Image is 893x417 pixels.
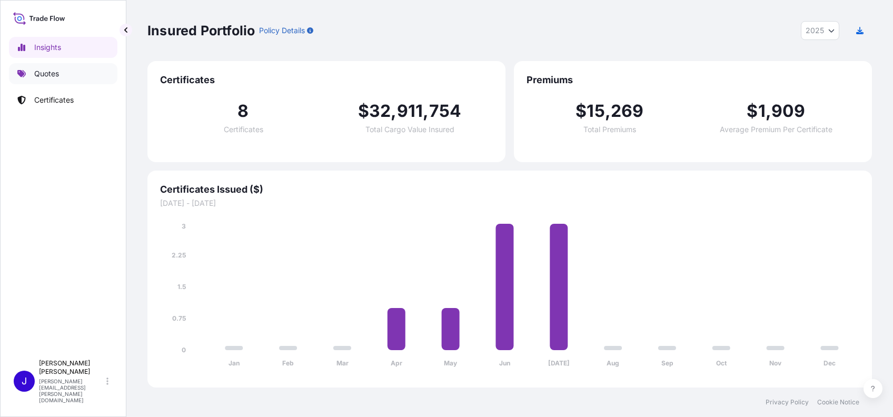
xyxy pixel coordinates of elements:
span: J [22,376,27,386]
p: [PERSON_NAME] [PERSON_NAME] [39,359,104,376]
span: , [605,103,611,120]
span: [DATE] - [DATE] [160,198,859,208]
span: Average Premium Per Certificate [720,126,832,133]
span: $ [747,103,758,120]
span: , [423,103,429,120]
span: 15 [587,103,604,120]
tspan: 0 [182,346,186,354]
span: Total Premiums [583,126,636,133]
a: Insights [9,37,117,58]
tspan: May [444,359,458,367]
tspan: Dec [823,359,836,367]
p: Certificates [34,95,74,105]
tspan: Jun [499,359,510,367]
tspan: [DATE] [548,359,570,367]
tspan: Oct [716,359,727,367]
a: Quotes [9,63,117,84]
tspan: Sep [661,359,673,367]
p: [PERSON_NAME][EMAIL_ADDRESS][PERSON_NAME][DOMAIN_NAME] [39,378,104,403]
a: Certificates [9,90,117,111]
tspan: Feb [282,359,294,367]
a: Cookie Notice [817,398,859,406]
span: Certificates Issued ($) [160,183,859,196]
span: $ [358,103,369,120]
tspan: Nov [769,359,782,367]
span: 2025 [806,25,824,36]
a: Privacy Policy [766,398,809,406]
tspan: Mar [336,359,349,367]
span: 269 [611,103,644,120]
tspan: Aug [607,359,619,367]
span: 8 [237,103,249,120]
span: Total Cargo Value Insured [365,126,454,133]
p: Quotes [34,68,59,79]
button: Year Selector [801,21,839,40]
tspan: Jan [229,359,240,367]
p: Policy Details [259,25,305,36]
tspan: 3 [182,222,186,230]
span: 32 [369,103,391,120]
span: 1 [758,103,766,120]
p: Insights [34,42,61,53]
span: 909 [771,103,806,120]
span: , [766,103,771,120]
span: Certificates [160,74,493,86]
span: , [391,103,396,120]
span: $ [576,103,587,120]
span: 911 [397,103,423,120]
tspan: 2.25 [172,251,186,259]
span: Premiums [527,74,859,86]
span: 754 [429,103,462,120]
p: Insured Portfolio [147,22,255,39]
span: Certificates [224,126,263,133]
tspan: 1.5 [177,283,186,291]
tspan: 0.75 [172,314,186,322]
tspan: Apr [391,359,402,367]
